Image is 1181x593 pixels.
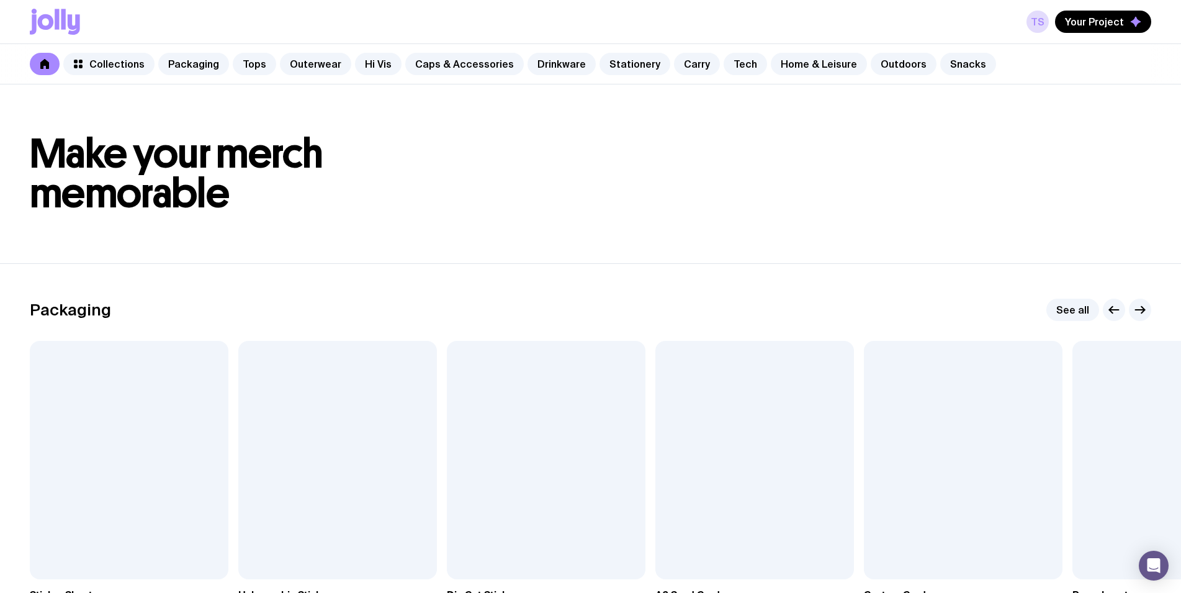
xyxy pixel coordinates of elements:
[674,53,720,75] a: Carry
[89,58,145,70] span: Collections
[771,53,867,75] a: Home & Leisure
[871,53,936,75] a: Outdoors
[280,53,351,75] a: Outerwear
[1139,551,1169,581] div: Open Intercom Messenger
[724,53,767,75] a: Tech
[158,53,229,75] a: Packaging
[233,53,276,75] a: Tops
[355,53,402,75] a: Hi Vis
[30,301,111,319] h2: Packaging
[30,129,323,218] span: Make your merch memorable
[63,53,155,75] a: Collections
[405,53,524,75] a: Caps & Accessories
[528,53,596,75] a: Drinkware
[599,53,670,75] a: Stationery
[1046,299,1099,321] a: See all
